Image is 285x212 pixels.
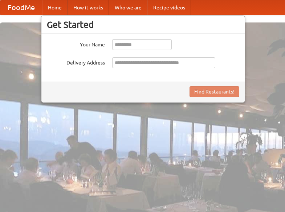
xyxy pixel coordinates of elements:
[42,0,68,15] a: Home
[0,0,42,15] a: FoodMe
[68,0,109,15] a: How it works
[109,0,147,15] a: Who we are
[47,57,105,66] label: Delivery Address
[47,39,105,48] label: Your Name
[190,86,239,97] button: Find Restaurants!
[47,19,239,30] h3: Get Started
[147,0,191,15] a: Recipe videos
